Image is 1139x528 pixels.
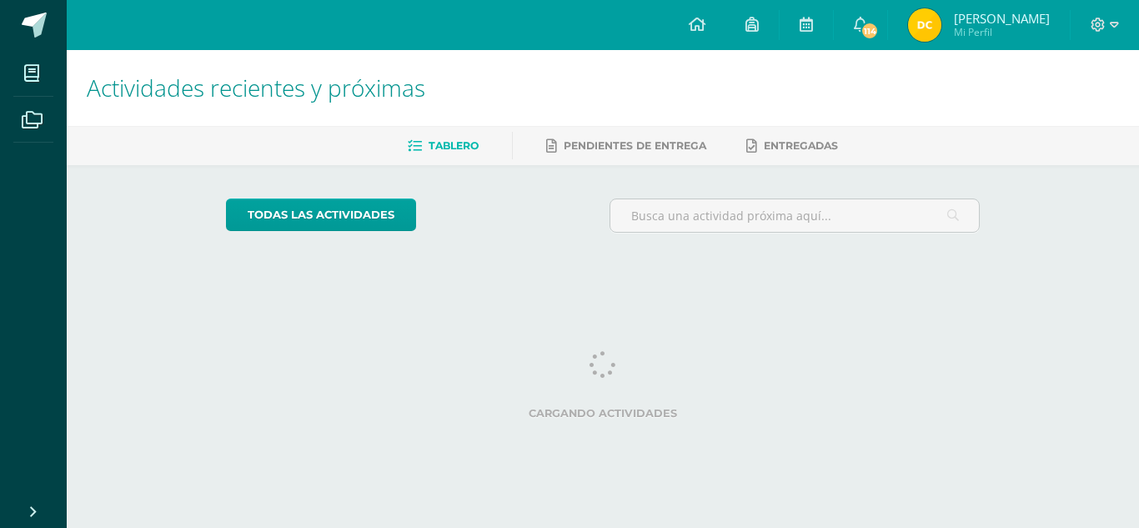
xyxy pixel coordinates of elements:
[764,139,838,152] span: Entregadas
[564,139,706,152] span: Pendientes de entrega
[954,10,1050,27] span: [PERSON_NAME]
[908,8,941,42] img: d14507214fab33f31ba31053b1567c5b.png
[408,133,479,159] a: Tablero
[954,25,1050,39] span: Mi Perfil
[226,199,416,231] a: todas las Actividades
[610,199,980,232] input: Busca una actividad próxima aquí...
[861,22,879,40] span: 114
[746,133,838,159] a: Entregadas
[546,133,706,159] a: Pendientes de entrega
[226,407,981,420] label: Cargando actividades
[87,72,425,103] span: Actividades recientes y próximas
[429,139,479,152] span: Tablero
